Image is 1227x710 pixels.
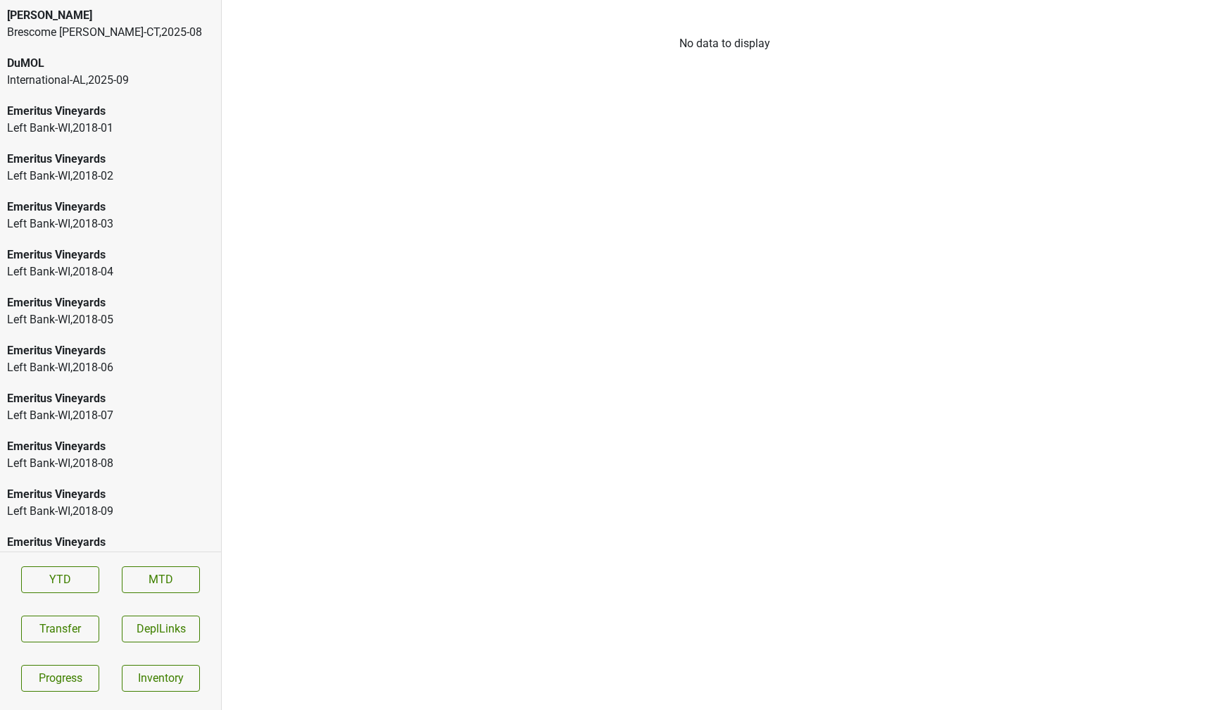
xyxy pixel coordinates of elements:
div: International-AL , 2025 - 09 [7,72,214,89]
a: Inventory [122,665,200,692]
div: Emeritus Vineyards [7,534,214,551]
div: Emeritus Vineyards [7,151,214,168]
button: Transfer [21,616,99,642]
div: Left Bank-WI , 2018 - 02 [7,168,214,185]
div: Emeritus Vineyards [7,390,214,407]
div: Left Bank-WI , 2018 - 09 [7,503,214,520]
div: Left Bank-WI , 2018 - 07 [7,407,214,424]
a: Progress [21,665,99,692]
div: Emeritus Vineyards [7,294,214,311]
a: YTD [21,566,99,593]
div: Left Bank-WI , 2018 - 03 [7,216,214,232]
div: Emeritus Vineyards [7,199,214,216]
div: No data to display [222,35,1227,52]
div: Left Bank-WI , 2018 - 10 [7,551,214,568]
a: MTD [122,566,200,593]
div: Emeritus Vineyards [7,342,214,359]
div: Emeritus Vineyards [7,247,214,263]
div: Emeritus Vineyards [7,103,214,120]
div: Left Bank-WI , 2018 - 06 [7,359,214,376]
div: Left Bank-WI , 2018 - 01 [7,120,214,137]
div: DuMOL [7,55,214,72]
div: Left Bank-WI , 2018 - 08 [7,455,214,472]
button: DeplLinks [122,616,200,642]
div: Emeritus Vineyards [7,438,214,455]
div: Emeritus Vineyards [7,486,214,503]
div: Left Bank-WI , 2018 - 04 [7,263,214,280]
div: Brescome [PERSON_NAME]-CT , 2025 - 08 [7,24,214,41]
div: Left Bank-WI , 2018 - 05 [7,311,214,328]
div: [PERSON_NAME] [7,7,214,24]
